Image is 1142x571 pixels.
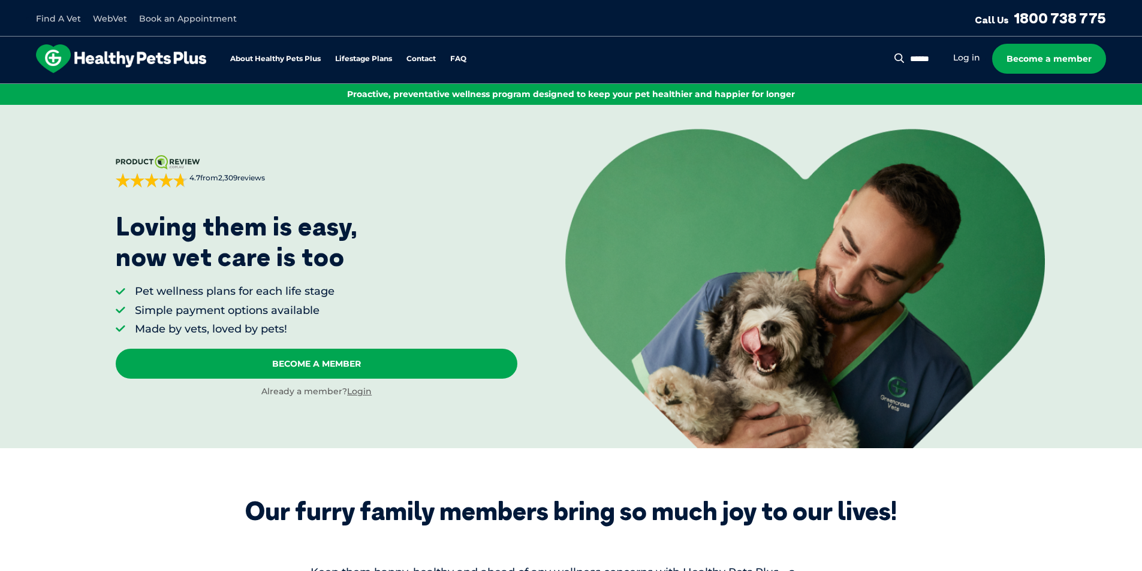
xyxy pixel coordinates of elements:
a: 4.7from2,309reviews [116,155,517,188]
a: WebVet [93,13,127,24]
div: 4.7 out of 5 stars [116,173,188,188]
button: Search [892,52,907,64]
a: About Healthy Pets Plus [230,55,321,63]
strong: 4.7 [189,173,200,182]
img: hpp-logo [36,44,206,73]
span: Proactive, preventative wellness program designed to keep your pet healthier and happier for longer [347,89,795,99]
a: Lifestage Plans [335,55,392,63]
img: <p>Loving them is easy, <br /> now vet care is too</p> [565,129,1045,448]
span: Call Us [975,14,1009,26]
p: Loving them is easy, now vet care is too [116,212,358,272]
a: Book an Appointment [139,13,237,24]
a: Call Us1800 738 775 [975,9,1106,27]
a: Log in [953,52,980,64]
a: Contact [406,55,436,63]
li: Simple payment options available [135,303,335,318]
div: Already a member? [116,386,517,398]
a: Become A Member [116,349,517,379]
a: FAQ [450,55,466,63]
span: 2,309 reviews [218,173,265,182]
a: Login [347,386,372,397]
li: Pet wellness plans for each life stage [135,284,335,299]
a: Become a member [992,44,1106,74]
div: Our furry family members bring so much joy to our lives! [245,496,897,526]
span: from [188,173,265,183]
a: Find A Vet [36,13,81,24]
li: Made by vets, loved by pets! [135,322,335,337]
